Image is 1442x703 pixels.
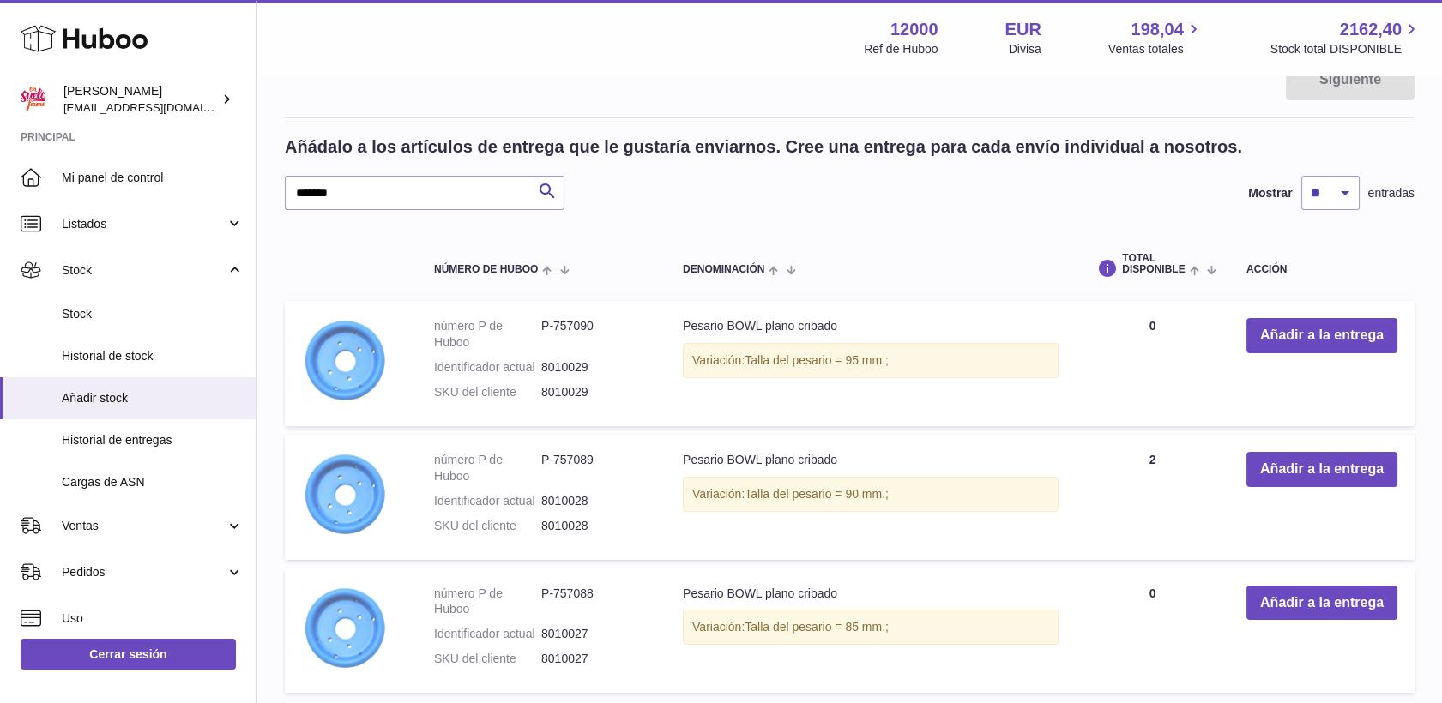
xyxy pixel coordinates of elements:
button: Añadir a la entrega [1246,586,1397,621]
dt: número P de Huboo [434,452,541,484]
td: 2 [1076,435,1229,560]
div: Variación: [683,610,1059,645]
span: [EMAIL_ADDRESS][DOMAIN_NAME] [63,100,252,114]
button: Añadir a la entrega [1246,318,1397,353]
span: Ventas totales [1108,41,1204,57]
dd: 8010028 [541,493,649,509]
td: Pesario BOWL plano cribado [666,568,1076,694]
dd: 8010027 [541,626,649,642]
strong: 12000 [890,18,938,41]
span: Ventas [62,518,226,534]
div: Variación: [683,343,1059,378]
span: Historial de stock [62,348,244,364]
span: Total DISPONIBLE [1122,253,1185,275]
a: Cerrar sesión [21,639,236,670]
span: Número de Huboo [434,264,538,275]
span: Talla del pesario = 90 mm.; [745,487,889,501]
span: Historial de entregas [62,432,244,448]
dt: Identificador actual [434,493,541,509]
dt: Identificador actual [434,359,541,376]
span: Cargas de ASN [62,474,244,490]
span: 198,04 [1131,18,1184,41]
h2: Añádalo a los artículos de entrega que le gustaría enviarnos. Cree una entrega para cada envío in... [285,135,1242,159]
span: 2162,40 [1340,18,1402,41]
span: Denominación [683,264,764,275]
dt: número P de Huboo [434,586,541,618]
td: 0 [1076,568,1229,694]
dd: 8010029 [541,384,649,400]
dd: P-757089 [541,452,649,484]
dd: 8010028 [541,518,649,534]
span: entradas [1368,185,1415,201]
button: Añadir a la entrega [1246,452,1397,487]
span: Listados [62,216,226,232]
span: Mi panel de control [62,170,244,186]
a: 198,04 Ventas totales [1108,18,1204,57]
td: Pesario BOWL plano cribado [666,435,1076,560]
img: Pesario BOWL plano cribado [302,452,388,538]
div: Ref de Huboo [864,41,938,57]
dt: SKU del cliente [434,651,541,667]
span: Talla del pesario = 85 mm.; [745,620,889,634]
dd: P-757090 [541,318,649,351]
div: [PERSON_NAME] [63,83,218,116]
span: Pedidos [62,564,226,580]
dt: número P de Huboo [434,318,541,351]
a: 2162,40 Stock total DISPONIBLE [1270,18,1421,57]
span: Stock [62,306,244,322]
div: Variación: [683,477,1059,512]
img: Pesario BOWL plano cribado [302,586,388,671]
img: Pesario BOWL plano cribado [302,318,388,404]
dt: SKU del cliente [434,384,541,400]
span: Talla del pesario = 95 mm.; [745,353,889,367]
div: Divisa [1009,41,1041,57]
span: Stock total DISPONIBLE [1270,41,1421,57]
dt: SKU del cliente [434,518,541,534]
span: Stock [62,262,226,279]
span: Añadir stock [62,390,244,406]
span: Uso [62,610,244,627]
div: Acción [1246,264,1397,275]
dd: 8010027 [541,651,649,667]
td: Pesario BOWL plano cribado [666,301,1076,426]
dt: Identificador actual [434,626,541,642]
img: mar@ensuelofirme.com [21,87,46,112]
label: Mostrar [1248,185,1292,201]
dd: 8010029 [541,359,649,376]
strong: EUR [1005,18,1041,41]
td: 0 [1076,301,1229,426]
dd: P-757088 [541,586,649,618]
